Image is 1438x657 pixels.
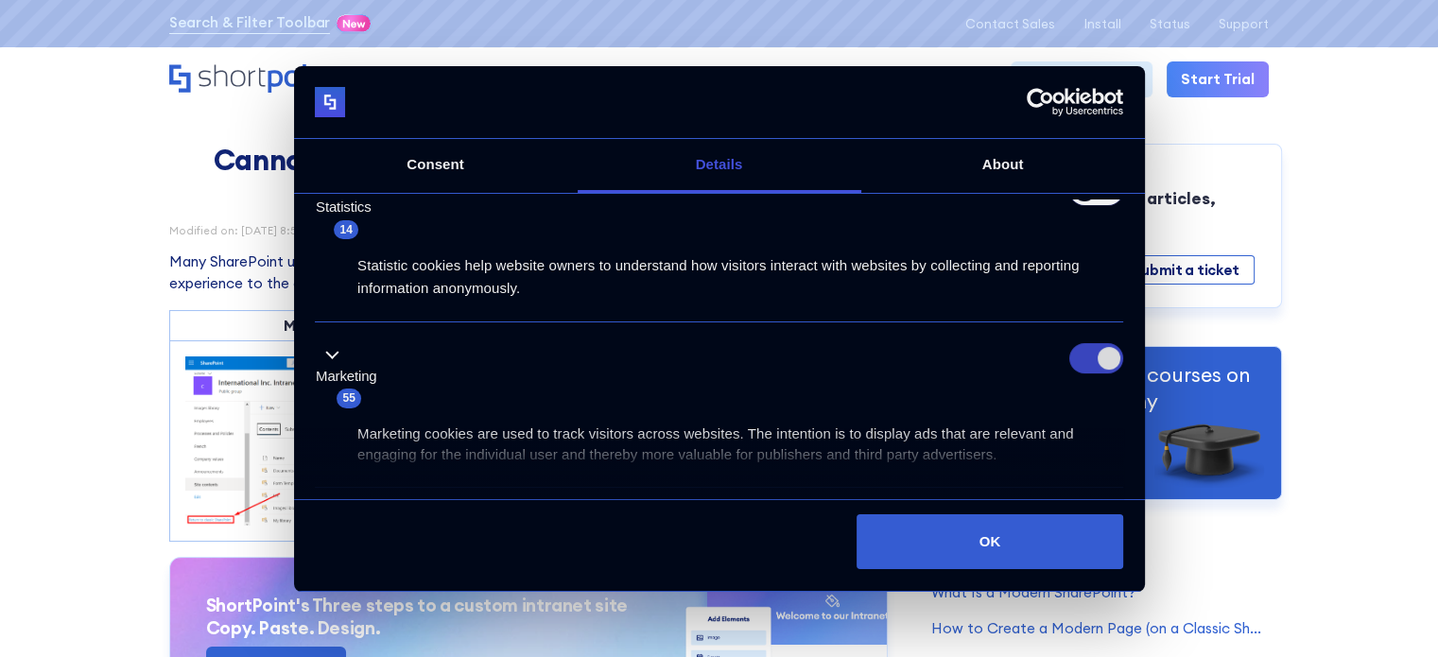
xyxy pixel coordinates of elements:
[206,594,851,640] h3: ShortPoint's Three steps to a custom intranet site Copy. Paste. Design.
[578,139,861,193] a: Details
[169,226,910,236] div: Modified on: [DATE] 8:59 AM
[861,139,1145,193] a: About
[184,144,893,211] h1: Cannot See Exit Classic Experience or Return to Classic SharePoint Links?
[1011,61,1152,97] a: Schedule Demo
[169,251,910,295] p: Many SharePoint users like the old classic experience as much as the modern experience. They move...
[1343,566,1438,657] iframe: Chat Widget
[1083,17,1120,31] a: Install
[169,12,331,34] a: Search & Filter Toolbar
[315,240,1123,300] div: Statistic cookies help website owners to understand how visitors interact with websites by collec...
[337,389,361,407] span: 55
[315,87,345,117] img: logo
[294,139,578,193] a: Consent
[1150,17,1190,31] a: Status
[806,61,891,97] a: Pricing
[169,64,337,95] a: Home
[315,343,389,409] button: Marketing (55)
[1167,61,1269,97] a: Start Trial
[965,17,1055,31] a: Contact Sales
[355,61,447,97] a: Product
[696,61,806,97] a: Resources
[334,220,358,239] span: 14
[447,61,592,97] a: Why ShortPoint
[1117,255,1254,285] a: Submit a ticket
[857,514,1123,569] button: OK
[316,197,372,218] label: Statistics
[958,88,1123,116] a: Usercentrics Cookiebot - opens in a new window
[1219,17,1269,31] a: Support
[315,175,383,241] button: Statistics (14)
[357,425,1073,463] span: Marketing cookies are used to track visitors across websites. The intention is to display ads tha...
[931,618,1269,640] a: How to Create a Modern Page (on a Classic SharePoint Site)
[931,582,1269,604] a: What Is a Modern SharePoint?
[284,317,425,335] strong: Modern experience
[592,61,696,97] a: Company
[316,366,377,388] label: Marketing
